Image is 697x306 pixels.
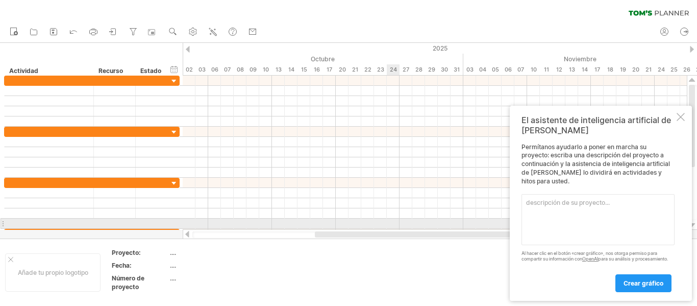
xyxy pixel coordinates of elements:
[607,66,613,73] font: 18
[670,66,678,73] font: 25
[454,66,460,73] font: 31
[564,55,596,63] font: Noviembre
[310,64,323,75] div: Jueves, 16 de octubre de 2025
[582,256,598,262] a: OpenAI
[642,64,655,75] div: Viernes, 21 de noviembre de 2025
[591,64,604,75] div: Lunes, 17 de noviembre de 2025
[170,274,176,282] font: ....
[198,66,206,73] font: 03
[438,64,451,75] div: Jueves, 30 de octubre de 2025
[297,64,310,75] div: Miércoles, 15 de octubre de 2025
[540,64,553,75] div: Martes, 11 de noviembre de 2025
[502,64,514,75] div: Jueves, 6 de noviembre de 2025
[250,66,257,73] font: 09
[374,64,387,75] div: Jueves, 23 de octubre de 2025
[598,256,668,262] font: para su análisis y procesamiento.
[112,274,144,291] font: Número de proyecto
[336,64,348,75] div: Lunes, 20 de octubre de 2025
[327,66,332,73] font: 17
[361,64,374,75] div: Miércoles, 22 de octubre de 2025
[259,64,272,75] div: Viernes, 10 de octubre de 2025
[479,66,486,73] font: 04
[683,66,690,73] font: 26
[9,67,38,75] font: Actividad
[463,64,476,75] div: Lunes, 3 de noviembre de 2025
[514,64,527,75] div: Viernes, 7 de noviembre de 2025
[170,262,176,269] font: ....
[433,44,447,52] font: 2025
[604,64,616,75] div: Martes, 18 de noviembre de 2025
[658,66,665,73] font: 24
[311,55,335,63] font: Octubre
[615,274,671,292] a: crear gráfico
[569,66,575,73] font: 13
[403,66,409,73] font: 27
[441,66,448,73] font: 30
[208,64,221,75] div: Lunes, 6 de octubre de 2025
[582,66,588,73] font: 14
[412,64,425,75] div: Martes, 28 de octubre de 2025
[186,66,193,73] font: 02
[645,66,652,73] font: 21
[221,64,234,75] div: Martes, 7 de octubre de 2025
[521,143,670,185] font: Permítanos ayudarlo a poner en marcha su proyecto: escriba una descripción del proyecto a continu...
[237,66,244,73] font: 08
[170,249,176,256] font: ....
[428,66,435,73] font: 29
[387,64,400,75] div: Viernes, 24 de octubre de 2025
[400,64,412,75] div: Lunes, 27 de octubre de 2025
[276,66,282,73] font: 13
[632,66,639,73] font: 20
[505,66,512,73] font: 06
[364,66,371,73] font: 22
[476,64,489,75] div: Martes, 4 de noviembre de 2025
[521,250,657,262] font: Al hacer clic en el botón «crear gráfico», nos otorga permiso para compartir su información con
[425,64,438,75] div: Miércoles, 29 de octubre de 2025
[594,66,600,73] font: 17
[301,66,307,73] font: 15
[390,66,397,73] font: 24
[517,66,524,73] font: 07
[18,269,88,276] font: Añade tu propio logotipo
[544,66,549,73] font: 11
[531,66,537,73] font: 10
[285,64,297,75] div: Martes, 14 de octubre de 2025
[521,115,671,135] font: El asistente de inteligencia artificial de [PERSON_NAME]
[489,64,502,75] div: Miércoles, 5 de noviembre de 2025
[183,64,195,75] div: Jueves, 2 de octubre de 2025
[112,249,141,256] font: Proyecto:
[377,66,384,73] font: 23
[578,64,591,75] div: Viernes, 14 de noviembre de 2025
[288,66,294,73] font: 14
[170,54,463,64] div: Octubre de 2025
[629,64,642,75] div: Jueves, 20 de noviembre de 2025
[565,64,578,75] div: Jueves, 13 de noviembre de 2025
[323,64,336,75] div: Viernes, 17 de octubre de 2025
[352,66,358,73] font: 21
[527,64,540,75] div: Lunes, 10 de noviembre de 2025
[616,64,629,75] div: Miércoles, 19 de noviembre de 2025
[234,64,246,75] div: Miércoles, 8 de octubre de 2025
[620,66,626,73] font: 19
[272,64,285,75] div: Lunes, 13 de octubre de 2025
[492,66,499,73] font: 05
[98,67,123,75] font: Recurso
[624,279,663,287] font: crear gráfico
[339,66,346,73] font: 20
[195,64,208,75] div: Viernes, 3 de octubre de 2025
[667,64,680,75] div: Martes, 25 de noviembre de 2025
[451,64,463,75] div: Viernes, 31 de octubre de 2025
[112,262,132,269] font: Fecha:
[348,64,361,75] div: Martes, 21 de octubre de 2025
[246,64,259,75] div: Jueves, 9 de octubre de 2025
[553,64,565,75] div: Miércoles, 12 de noviembre de 2025
[263,66,269,73] font: 10
[556,66,562,73] font: 12
[140,67,161,75] font: Estado
[314,66,320,73] font: 16
[224,66,231,73] font: 07
[655,64,667,75] div: Lunes, 24 de noviembre de 2025
[415,66,422,73] font: 28
[680,64,693,75] div: Miércoles, 26 de noviembre de 2025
